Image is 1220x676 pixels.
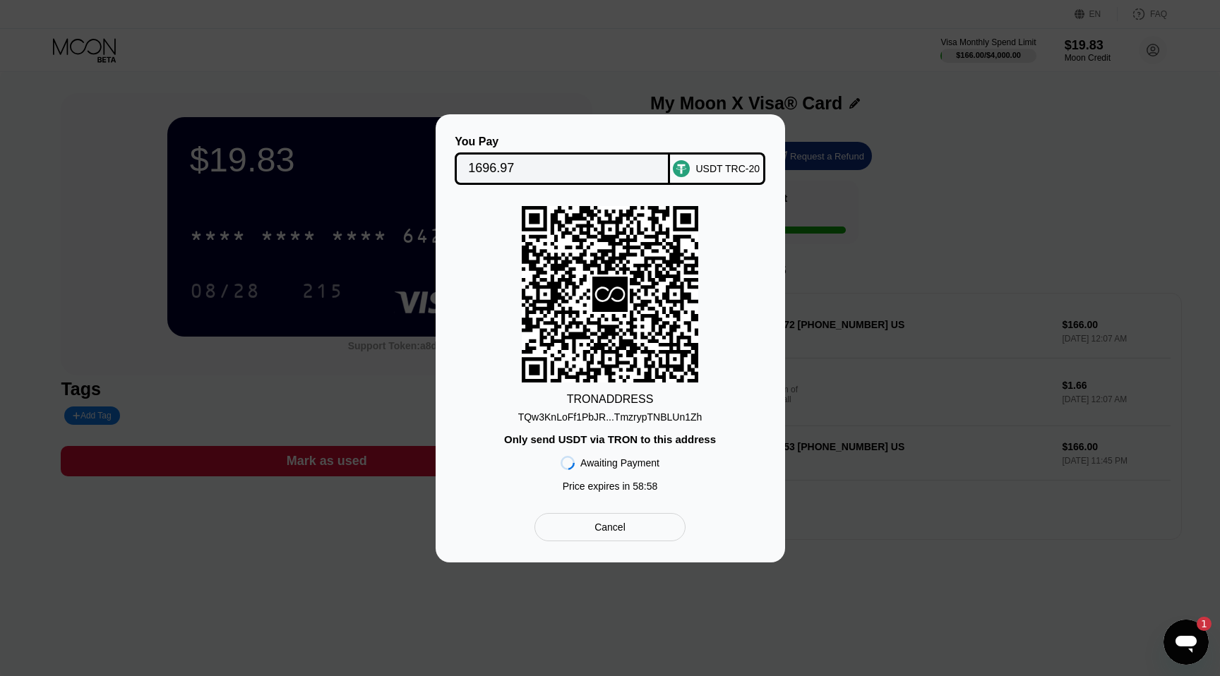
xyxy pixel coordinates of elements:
div: USDT TRC-20 [695,163,760,174]
div: You PayUSDT TRC-20 [457,135,764,185]
div: TQw3KnLoFf1PbJR...TmzrypTNBLUn1Zh [518,406,702,423]
div: Cancel [594,521,626,533]
div: TRON ADDRESS [567,393,654,406]
iframe: Number of unread messages [1183,617,1212,631]
iframe: Button to launch messaging window, 1 unread message [1164,620,1209,665]
div: Cancel [534,513,685,541]
div: Awaiting Payment [580,457,659,469]
div: Only send USDT via TRON to this address [504,433,716,445]
span: 58 : 58 [633,481,657,492]
div: You Pay [455,135,670,148]
div: TQw3KnLoFf1PbJR...TmzrypTNBLUn1Zh [518,411,702,423]
div: Price expires in [563,481,658,492]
